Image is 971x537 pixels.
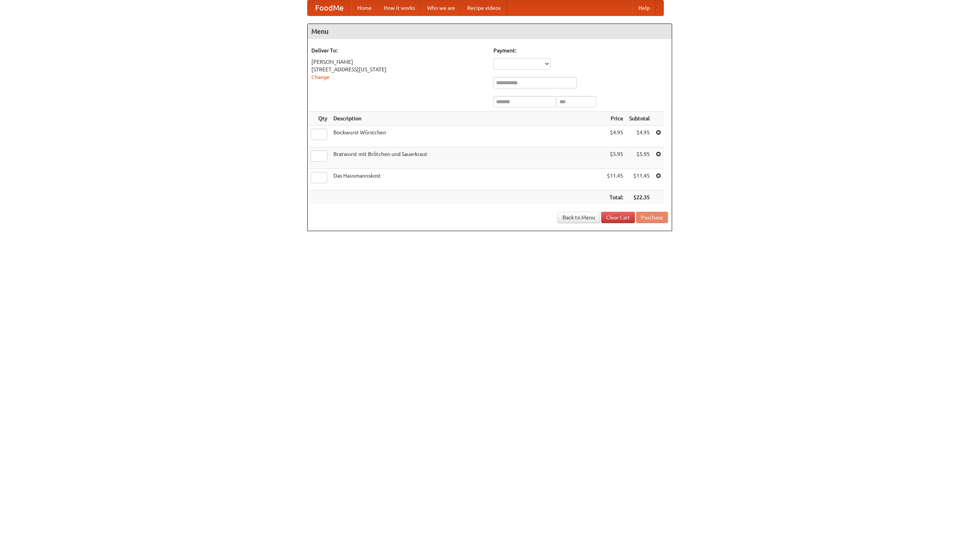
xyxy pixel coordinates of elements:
[632,0,656,16] a: Help
[308,24,672,39] h4: Menu
[461,0,507,16] a: Recipe videos
[626,112,653,126] th: Subtotal
[558,212,600,223] a: Back to Menu
[604,112,626,126] th: Price
[604,191,626,205] th: Total:
[626,191,653,205] th: $22.35
[378,0,421,16] a: How it works
[308,0,351,16] a: FoodMe
[308,112,330,126] th: Qty
[604,169,626,191] td: $11.45
[311,47,486,54] h5: Deliver To:
[351,0,378,16] a: Home
[311,66,486,73] div: [STREET_ADDRESS][US_STATE]
[604,147,626,169] td: $5.95
[601,212,635,223] a: Clear Cart
[330,126,604,147] td: Bockwurst Würstchen
[626,126,653,147] td: $4.95
[493,47,668,54] h5: Payment:
[330,169,604,191] td: Das Hausmannskost
[636,212,668,223] button: Purchase
[330,112,604,126] th: Description
[421,0,461,16] a: Who we are
[330,147,604,169] td: Bratwurst mit Brötchen und Sauerkraut
[604,126,626,147] td: $4.95
[311,58,486,66] div: [PERSON_NAME]
[626,147,653,169] td: $5.95
[311,74,330,80] a: Change
[626,169,653,191] td: $11.45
